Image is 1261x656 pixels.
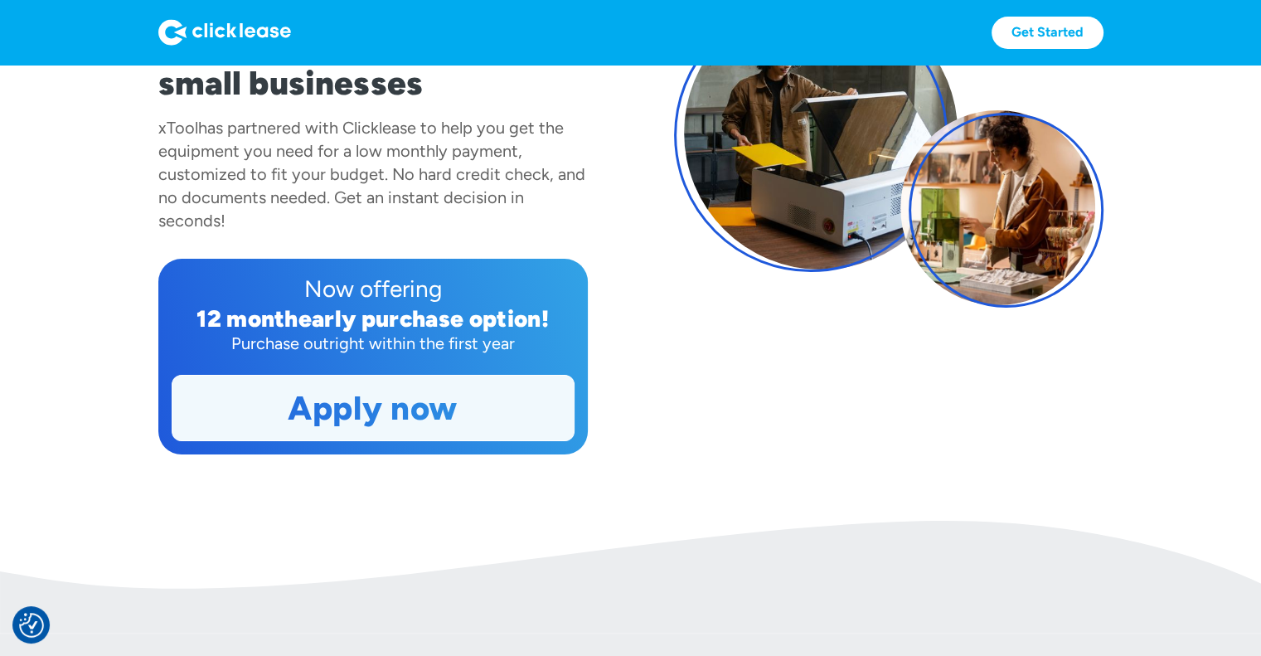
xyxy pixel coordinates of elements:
[992,17,1103,49] a: Get Started
[172,332,575,355] div: Purchase outright within the first year
[298,304,549,333] div: early purchase option!
[19,613,44,638] img: Revisit consent button
[158,118,198,138] div: xTool
[158,118,585,231] div: has partnered with Clicklease to help you get the equipment you need for a low monthly payment, c...
[172,272,575,305] div: Now offering
[158,19,291,46] img: Logo
[19,613,44,638] button: Consent Preferences
[172,376,574,440] a: Apply now
[196,304,298,333] div: 12 month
